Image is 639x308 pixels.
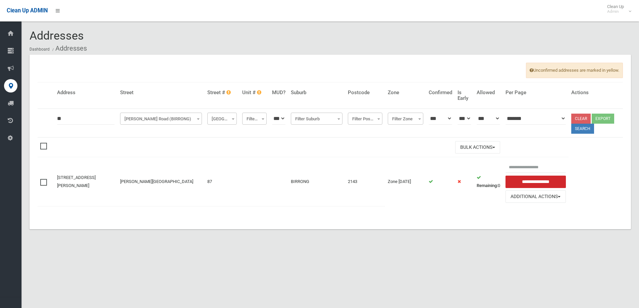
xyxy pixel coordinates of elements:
[207,113,236,125] span: Filter Street #
[51,42,87,55] li: Addresses
[209,114,235,124] span: Filter Street #
[7,7,48,14] span: Clean Up ADMIN
[348,113,382,125] span: Filter Postcode
[571,90,620,96] h4: Actions
[242,90,267,96] h4: Unit #
[57,90,115,96] h4: Address
[122,114,200,124] span: Cooper Road (BIRRONG)
[474,157,503,206] td: 0
[291,113,342,125] span: Filter Suburb
[288,157,345,206] td: BIRRONG
[345,157,385,206] td: 2143
[477,183,498,188] strong: Remaining:
[571,114,591,124] a: Clear
[505,190,566,203] button: Additional Actions
[120,90,202,96] h4: Street
[291,90,342,96] h4: Suburb
[604,4,631,14] span: Clean Up
[388,90,423,96] h4: Zone
[30,47,50,52] a: Dashboard
[207,90,236,96] h4: Street #
[592,114,614,124] button: Export
[292,114,341,124] span: Filter Suburb
[571,124,594,134] button: Search
[458,90,472,101] h4: Is Early
[505,90,566,96] h4: Per Page
[389,114,422,124] span: Filter Zone
[385,157,426,206] td: Zone [DATE]
[242,113,267,125] span: Filter Unit #
[244,114,265,124] span: Filter Unit #
[477,90,500,96] h4: Allowed
[350,114,381,124] span: Filter Postcode
[526,63,623,78] span: Unconfirmed addresses are marked in yellow.
[205,157,239,206] td: 87
[272,90,285,96] h4: MUD?
[57,175,96,188] a: [STREET_ADDRESS][PERSON_NAME]
[348,90,382,96] h4: Postcode
[120,113,202,125] span: Cooper Road (BIRRONG)
[429,90,452,96] h4: Confirmed
[117,157,205,206] td: [PERSON_NAME][GEOGRAPHIC_DATA]
[388,113,423,125] span: Filter Zone
[607,9,624,14] small: Admin
[455,141,500,153] button: Bulk Actions
[30,29,84,42] span: Addresses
